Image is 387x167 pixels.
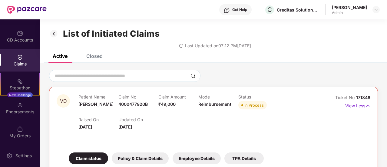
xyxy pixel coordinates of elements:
img: svg+xml;base64,PHN2ZyBpZD0iSGVscC0zMngzMiIgeG1sbnM9Imh0dHA6Ly93d3cudzMub3JnLzIwMDAvc3ZnIiB3aWR0aD... [224,7,230,13]
img: svg+xml;base64,PHN2ZyBpZD0iTXlfT3JkZXJzIiBkYXRhLW5hbWU9Ik15IE9yZGVycyIgeG1sbnM9Imh0dHA6Ly93d3cudz... [17,126,23,132]
p: Claim Amount [158,94,198,99]
p: View Less [345,101,370,109]
p: Updated On [118,117,158,122]
img: svg+xml;base64,PHN2ZyB3aWR0aD0iMzIiIGhlaWdodD0iMzIiIHZpZXdCb3g9IjAgMCAzMiAzMiIgZmlsbD0ibm9uZSIgeG... [49,28,59,39]
div: Claim status [69,152,108,164]
img: svg+xml;base64,PHN2ZyB4bWxucz0iaHR0cDovL3d3dy53My5vcmcvMjAwMC9zdmciIHdpZHRoPSIxNyIgaGVpZ2h0PSIxNy... [365,102,370,109]
p: Patient Name [78,94,118,99]
div: [PERSON_NAME] [332,5,367,10]
p: Status [238,94,278,99]
img: svg+xml;base64,PHN2ZyBpZD0iQ0RfQWNjb3VudHMiIGRhdGEtbmFtZT0iQ0QgQWNjb3VudHMiIHhtbG5zPSJodHRwOi8vd3... [17,30,23,36]
span: [PERSON_NAME] [78,102,114,107]
div: Admin [332,10,367,15]
img: svg+xml;base64,PHN2ZyBpZD0iRHJvcGRvd24tMzJ4MzIiIHhtbG5zPSJodHRwOi8vd3d3LnczLm9yZy8yMDAwL3N2ZyIgd2... [374,7,379,12]
span: [DATE] [78,124,92,129]
div: New Challenge [7,92,33,97]
h1: List of Initiated Claims [63,28,160,39]
p: Mode [198,94,238,99]
span: redo [179,43,183,48]
div: Get Help [232,7,247,12]
div: In Process [244,102,264,108]
p: Claim No [118,94,158,99]
span: VD [60,99,67,104]
span: ₹49,000 [158,102,176,107]
div: TPA Details [224,152,264,164]
span: Last Updated on 07:12 PM[DATE] [185,43,251,48]
span: Ticket No [335,95,356,100]
img: New Pazcare Logo [7,6,47,14]
div: Closed [86,53,103,59]
span: 4000477920B [118,102,148,107]
div: Creditas Solutions Private Limited [277,7,319,13]
img: svg+xml;base64,PHN2ZyBpZD0iQ2xhaW0iIHhtbG5zPSJodHRwOi8vd3d3LnczLm9yZy8yMDAwL3N2ZyIgd2lkdGg9IjIwIi... [17,54,23,60]
img: svg+xml;base64,PHN2ZyBpZD0iU2V0dGluZy0yMHgyMCIgeG1sbnM9Imh0dHA6Ly93d3cudzMub3JnLzIwMDAvc3ZnIiB3aW... [6,153,12,159]
span: C [267,6,272,13]
div: Employee Details [173,152,221,164]
div: Stepathon [1,85,39,91]
img: svg+xml;base64,PHN2ZyB4bWxucz0iaHR0cDovL3d3dy53My5vcmcvMjAwMC9zdmciIHdpZHRoPSIyMSIgaGVpZ2h0PSIyMC... [17,78,23,84]
div: Policy & Claim Details [112,152,169,164]
span: [DATE] [118,124,132,129]
span: 171846 [356,95,370,100]
p: Raised On [78,117,118,122]
div: Active [53,53,68,59]
span: Reimbursement [198,102,231,107]
img: svg+xml;base64,PHN2ZyBpZD0iRW5kb3JzZW1lbnRzIiB4bWxucz0iaHR0cDovL3d3dy53My5vcmcvMjAwMC9zdmciIHdpZH... [17,102,23,108]
img: svg+xml;base64,PHN2ZyBpZD0iU2VhcmNoLTMyeDMyIiB4bWxucz0iaHR0cDovL3d3dy53My5vcmcvMjAwMC9zdmciIHdpZH... [190,73,195,78]
div: Settings [14,153,34,159]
